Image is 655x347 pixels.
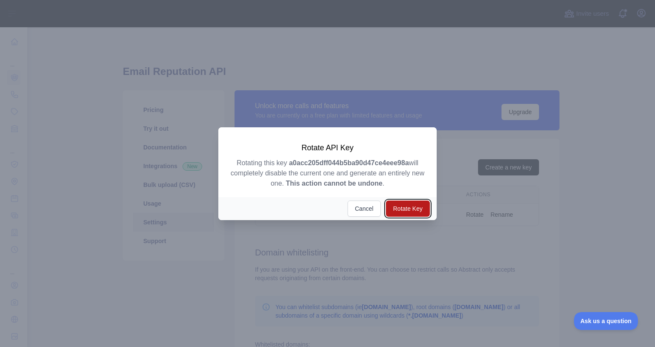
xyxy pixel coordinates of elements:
[574,312,638,330] iframe: Toggle Customer Support
[229,158,426,189] p: Rotating this key will completely disable the current one and generate an entirely new one. .
[229,143,426,153] h3: Rotate API Key
[386,201,430,217] button: Rotate Key
[289,159,409,166] strong: a0acc205dff044b5ba90d47ce4eee98a
[348,201,381,217] button: Cancel
[286,180,383,187] strong: This action cannot be undone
